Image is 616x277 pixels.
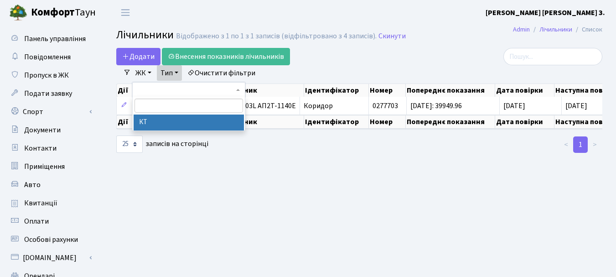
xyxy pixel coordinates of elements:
a: Тип [157,65,182,81]
span: Додати [122,52,155,62]
th: Виробник [221,84,304,97]
a: Лічильники [539,25,572,34]
th: Дії [117,84,145,97]
a: Скинути [378,32,406,41]
span: НІК 2303L АП2Т-1140E [225,102,296,110]
span: 0277703 [373,101,398,111]
a: Квитанції [5,194,96,212]
span: Панель управління [24,34,86,44]
span: Лічильники [116,27,174,43]
input: Пошук... [503,48,602,65]
label: записів на сторінці [116,136,208,153]
th: Попереднє показання [406,115,495,129]
a: Додати [116,48,160,65]
span: Пропуск в ЖК [24,70,69,80]
span: Оплати [24,216,49,226]
span: Таун [31,5,96,21]
th: Попереднє показання [406,84,495,97]
a: Документи [5,121,96,139]
span: Повідомлення [24,52,71,62]
th: Виробник [221,115,304,129]
a: [PERSON_NAME] [PERSON_NAME] З. [486,7,605,18]
span: Авто [24,180,41,190]
span: Квитанції [24,198,57,208]
a: Пропуск в ЖК [5,66,96,84]
a: ЖК [132,65,155,81]
a: Оплати [5,212,96,230]
li: КТ [134,115,244,131]
a: Особові рахунки [5,230,96,249]
div: Відображено з 1 по 1 з 1 записів (відфільтровано з 4 записів). [176,32,377,41]
a: Внесення показників лічильників [162,48,290,65]
a: Повідомлення [5,48,96,66]
a: Контакти [5,139,96,157]
nav: breadcrumb [499,20,616,39]
select: записів на сторінці [116,136,143,153]
a: Очистити фільтри [184,65,259,81]
span: [DATE]: 39949.96 [410,101,462,111]
span: [DATE] [503,101,525,111]
a: 1 [573,136,588,153]
a: Admin [513,25,530,34]
a: Подати заявку [5,84,96,103]
span: Особові рахунки [24,235,78,245]
li: Список [572,25,602,35]
span: Документи [24,125,61,135]
th: Дата повірки [495,84,554,97]
a: Панель управління [5,30,96,48]
th: Ідентифікатор [304,115,369,129]
span: Коридор [304,101,333,111]
a: [DOMAIN_NAME] [5,249,96,267]
b: [PERSON_NAME] [PERSON_NAME] З. [486,8,605,18]
a: Приміщення [5,157,96,176]
span: [DATE] [565,101,587,111]
th: Номер [369,115,406,129]
th: Дії [117,115,145,129]
a: Авто [5,176,96,194]
a: Спорт [5,103,96,121]
img: logo.png [9,4,27,22]
th: Дата повірки [495,115,554,129]
span: Приміщення [24,162,65,172]
span: Подати заявку [24,89,72,99]
th: Ідентифікатор [304,84,369,97]
b: Комфорт [31,5,75,20]
span: Контакти [24,143,57,153]
th: Номер [369,84,406,97]
button: Переключити навігацію [114,5,137,20]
